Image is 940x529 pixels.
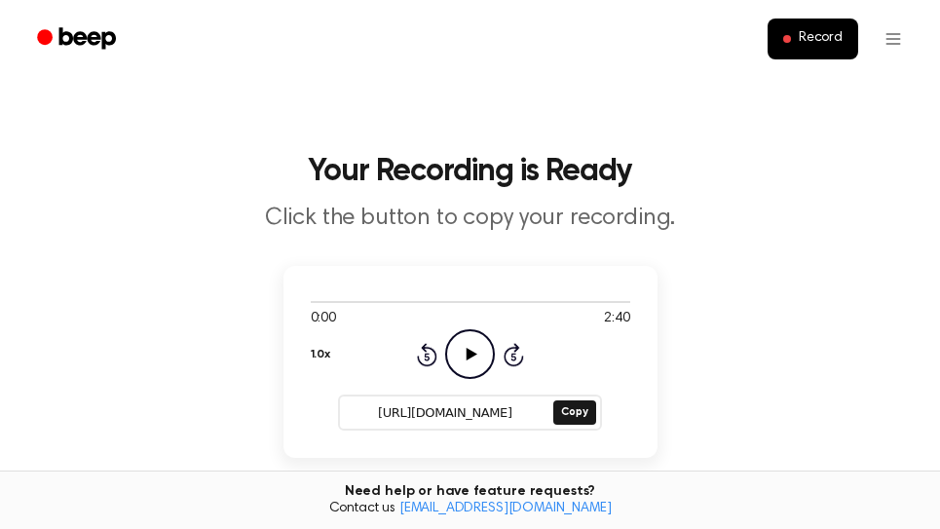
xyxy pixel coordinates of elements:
[96,203,845,235] p: Click the button to copy your recording.
[604,309,629,329] span: 2:40
[870,16,917,62] button: Open menu
[23,156,917,187] h1: Your Recording is Ready
[12,501,928,518] span: Contact us
[799,30,843,48] span: Record
[311,338,330,371] button: 1.0x
[23,20,133,58] a: Beep
[399,502,612,515] a: [EMAIL_ADDRESS][DOMAIN_NAME]
[553,400,595,425] button: Copy
[768,19,858,59] button: Record
[311,309,336,329] span: 0:00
